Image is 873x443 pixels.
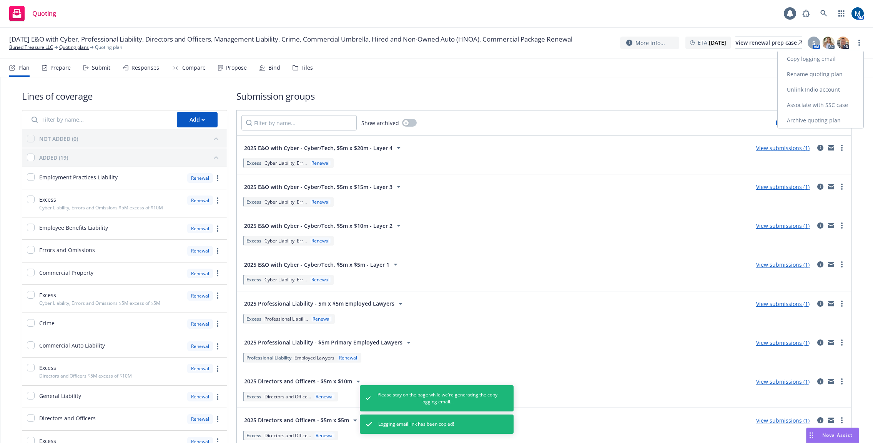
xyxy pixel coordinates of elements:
[314,432,335,439] div: Renewal
[32,10,56,17] span: Quoting
[39,154,68,162] div: ADDED (19)
[187,173,213,183] div: Renewal
[806,428,859,443] button: Nova Assist
[816,260,825,269] a: circleInformation
[264,276,307,283] span: Cyber Liability, Err...
[756,183,810,191] a: View submissions (1)
[27,112,172,127] input: Filter by name...
[39,319,55,327] span: Crime
[39,135,78,143] div: NOT ADDED (0)
[311,316,332,322] div: Renewal
[756,144,810,152] a: View submissions (1)
[837,338,846,347] a: more
[241,115,357,130] input: Filter by name...
[9,35,572,44] span: [DATE] E&O with Cyber, Professional Liability, Directors and Officers, Management Liability, Crim...
[213,392,222,401] a: more
[39,364,56,372] span: Excess
[264,237,307,244] span: Cyber Liability, Err...
[709,39,726,46] strong: [DATE]
[92,65,110,71] div: Submit
[39,269,93,277] span: Commercial Property
[816,299,825,308] a: circleInformation
[778,97,863,113] a: Associate with SSC case
[187,224,213,233] div: Renewal
[59,44,89,51] a: Quoting plans
[213,415,222,424] a: more
[22,90,227,102] h1: Lines of coverage
[213,174,222,183] a: more
[131,65,159,71] div: Responses
[264,160,307,166] span: Cyber Liability, Err...
[241,374,366,389] button: 2025 Directors and Officers - $5m x $10m
[241,218,406,233] button: 2025 E&O with Cyber - Cyber/Tech, $5m x $10m - Layer 2
[9,44,53,51] a: Buried Treasure LLC
[310,276,331,283] div: Renewal
[213,342,222,351] a: more
[39,196,56,204] span: Excess
[264,199,307,205] span: Cyber Liability, Err...
[187,392,213,401] div: Renewal
[39,392,81,400] span: General Liability
[698,38,726,47] span: ETA :
[806,428,816,443] div: Drag to move
[756,261,810,268] a: View submissions (1)
[851,7,864,20] img: photo
[241,413,363,428] button: 2025 Directors and Officers - $5m x $5m
[187,319,213,329] div: Renewal
[756,417,810,424] a: View submissions (1)
[735,37,802,48] div: View renewal prep case
[39,151,222,164] button: ADDED (19)
[837,377,846,386] a: more
[39,291,56,299] span: Excess
[756,222,810,229] a: View submissions (1)
[377,391,498,405] span: Please stay on the page while we're generating the copy logging email...
[39,204,163,211] span: Cyber Liability, Errors and Omissions $5M excess of $10M
[187,414,213,424] div: Renewal
[837,260,846,269] a: more
[314,393,335,400] div: Renewal
[241,140,406,155] button: 2025 E&O with Cyber - Cyber/Tech, $5m x $20m - Layer 4
[776,119,811,126] div: Limits added
[778,51,863,67] a: Copy logging email
[798,6,814,21] a: Report a Bug
[39,132,222,145] button: NOT ADDED (0)
[18,65,30,71] div: Plan
[187,246,213,256] div: Renewal
[635,39,665,47] span: More info...
[264,316,308,322] span: Professional Liabili...
[246,354,291,361] span: Professional Liability
[190,112,205,127] div: Add
[310,160,331,166] div: Renewal
[226,65,247,71] div: Propose
[213,319,222,328] a: more
[338,354,359,361] div: Renewal
[244,416,349,424] span: 2025 Directors and Officers - $5m x $5m
[301,65,313,71] div: Files
[244,299,394,308] span: 2025 Professional Liability - 5m x $5m Employed Lawyers
[816,338,825,347] a: circleInformation
[39,224,108,232] span: Employee Benefits Liability
[187,269,213,278] div: Renewal
[213,246,222,256] a: more
[826,182,836,191] a: mail
[244,144,392,152] span: 2025 E&O with Cyber - Cyber/Tech, $5m x $20m - Layer 4
[213,291,222,300] a: more
[264,393,311,400] span: Directors and Office...
[756,339,810,346] a: View submissions (1)
[310,199,331,205] div: Renewal
[246,432,261,439] span: Excess
[187,341,213,351] div: Renewal
[187,291,213,301] div: Renewal
[837,299,846,308] a: more
[39,414,96,422] span: Directors and Officers
[246,316,261,322] span: Excess
[837,143,846,152] a: more
[812,39,815,47] span: S
[816,377,825,386] a: circleInformation
[620,37,679,49] button: More info...
[837,182,846,191] a: more
[826,416,836,425] a: mail
[39,246,95,254] span: Errors and Omissions
[837,416,846,425] a: more
[816,221,825,230] a: circleInformation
